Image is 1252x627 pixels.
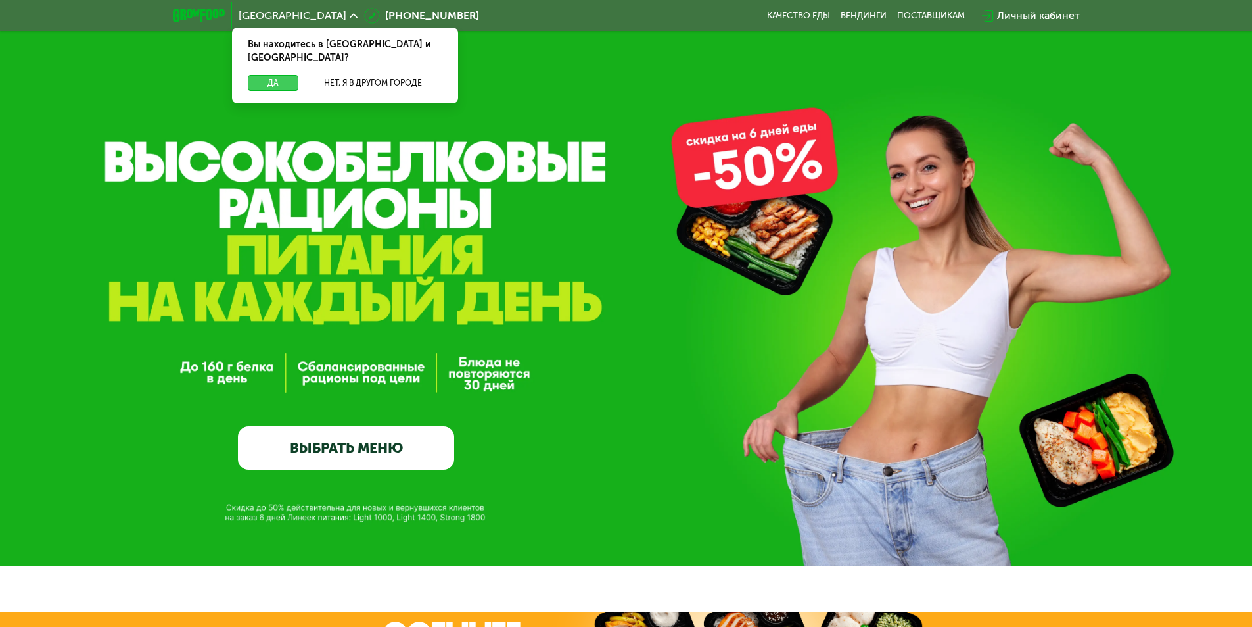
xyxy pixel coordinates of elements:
[238,426,454,470] a: ВЫБРАТЬ МЕНЮ
[841,11,887,21] a: Вендинги
[767,11,830,21] a: Качество еды
[248,75,298,91] button: Да
[239,11,346,21] span: [GEOGRAPHIC_DATA]
[232,28,458,75] div: Вы находитесь в [GEOGRAPHIC_DATA] и [GEOGRAPHIC_DATA]?
[997,8,1080,24] div: Личный кабинет
[304,75,442,91] button: Нет, я в другом городе
[364,8,479,24] a: [PHONE_NUMBER]
[897,11,965,21] div: поставщикам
